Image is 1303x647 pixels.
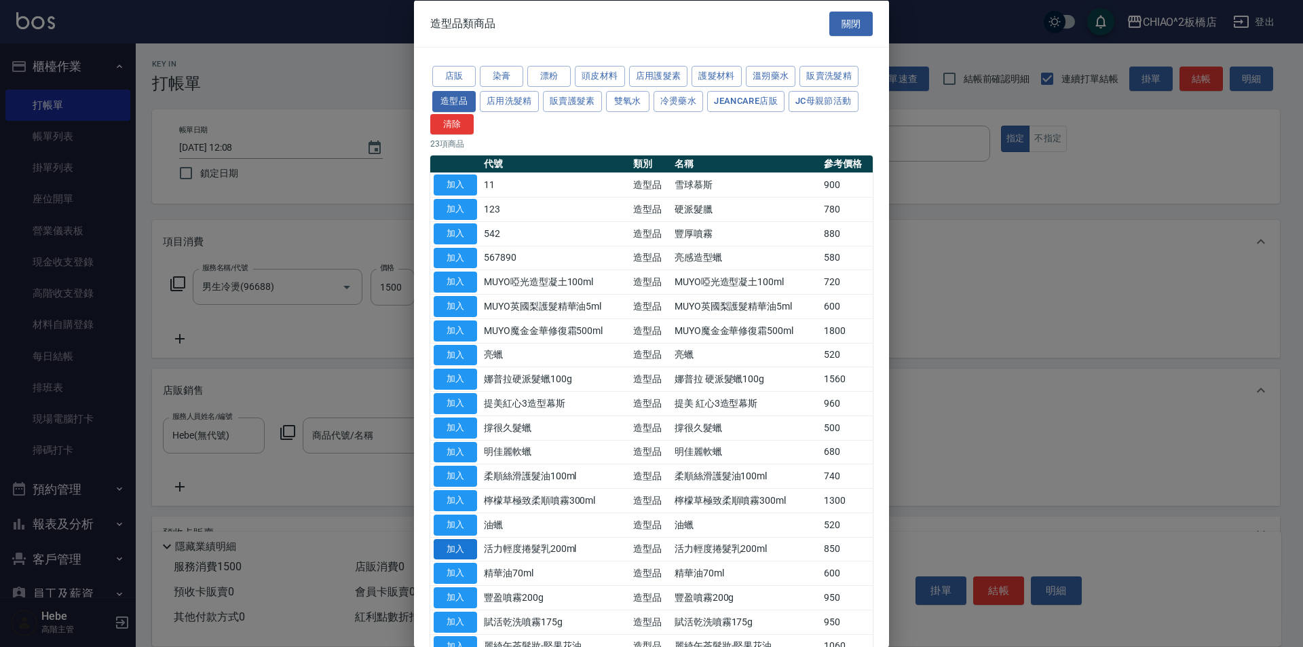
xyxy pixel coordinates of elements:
[432,90,476,111] button: 造型品
[820,221,873,246] td: 880
[671,585,820,610] td: 豐盈噴霧200g
[630,391,671,415] td: 造型品
[820,537,873,561] td: 850
[671,464,820,488] td: 柔順絲滑護髮油100ml
[480,221,630,246] td: 542
[434,611,477,632] button: 加入
[480,90,539,111] button: 店用洗髮精
[575,66,625,87] button: 頭皮材料
[789,90,858,111] button: JC母親節活動
[432,66,476,87] button: 店販
[630,343,671,367] td: 造型品
[434,466,477,487] button: 加入
[630,246,671,270] td: 造型品
[527,66,571,87] button: 漂粉
[630,155,671,173] th: 類別
[671,172,820,197] td: 雪球慕斯
[434,199,477,220] button: 加入
[671,343,820,367] td: 亮蠟
[434,538,477,559] button: 加入
[671,246,820,270] td: 亮感造型蠟
[630,537,671,561] td: 造型品
[630,610,671,634] td: 造型品
[480,270,630,294] td: MUYO啞光造型凝土100ml
[434,441,477,462] button: 加入
[434,272,477,293] button: 加入
[434,320,477,341] button: 加入
[820,440,873,464] td: 680
[480,513,630,537] td: 油蠟
[820,561,873,585] td: 600
[480,440,630,464] td: 明佳麗軟蠟
[671,294,820,318] td: MUYO英國梨護髮精華油5ml
[820,155,873,173] th: 參考價格
[430,16,495,30] span: 造型品類商品
[629,66,688,87] button: 店用護髮素
[480,488,630,513] td: 檸檬草極致柔順噴霧300ml
[671,415,820,440] td: 撐很久髮蠟
[692,66,742,87] button: 護髮材料
[434,174,477,196] button: 加入
[671,197,820,221] td: 硬派髮臘
[543,90,602,111] button: 販賣護髮素
[746,66,796,87] button: 溫朔藥水
[820,318,873,343] td: 1800
[671,391,820,415] td: 提美 紅心3造型幕斯
[480,66,523,87] button: 染膏
[480,537,630,561] td: 活力輕度捲髮乳200ml
[434,417,477,438] button: 加入
[820,415,873,440] td: 500
[606,90,649,111] button: 雙氧水
[480,197,630,221] td: 123
[434,247,477,268] button: 加入
[434,393,477,414] button: 加入
[480,391,630,415] td: 提美紅心3造型幕斯
[820,246,873,270] td: 580
[671,488,820,513] td: 檸檬草極致柔順噴霧300ml
[434,563,477,584] button: 加入
[829,11,873,36] button: 關閉
[480,343,630,367] td: 亮蠟
[480,367,630,391] td: 娜普拉硬派髮蠟100g
[820,464,873,488] td: 740
[820,172,873,197] td: 900
[434,344,477,365] button: 加入
[434,490,477,511] button: 加入
[630,270,671,294] td: 造型品
[707,90,785,111] button: JeanCare店販
[671,270,820,294] td: MUYO啞光造型凝土100ml
[630,415,671,440] td: 造型品
[630,513,671,537] td: 造型品
[480,561,630,585] td: 精華油70ml
[630,318,671,343] td: 造型品
[480,610,630,634] td: 賦活乾洗噴霧175g
[434,514,477,535] button: 加入
[630,172,671,197] td: 造型品
[630,197,671,221] td: 造型品
[671,155,820,173] th: 名稱
[820,488,873,513] td: 1300
[671,440,820,464] td: 明佳麗軟蠟
[480,585,630,610] td: 豐盈噴霧200g
[671,318,820,343] td: MUYO魔金金華修復霜500ml
[434,369,477,390] button: 加入
[630,294,671,318] td: 造型品
[480,415,630,440] td: 撐很久髮蠟
[630,367,671,391] td: 造型品
[799,66,858,87] button: 販賣洗髮精
[820,197,873,221] td: 780
[820,294,873,318] td: 600
[434,587,477,608] button: 加入
[820,585,873,610] td: 950
[671,513,820,537] td: 油蠟
[654,90,704,111] button: 冷燙藥水
[480,464,630,488] td: 柔順絲滑護髮油100ml
[480,155,630,173] th: 代號
[480,294,630,318] td: MUYO英國梨護髮精華油5ml
[480,246,630,270] td: 567890
[434,223,477,244] button: 加入
[820,367,873,391] td: 1560
[430,138,873,150] p: 23 項商品
[820,513,873,537] td: 520
[480,172,630,197] td: 11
